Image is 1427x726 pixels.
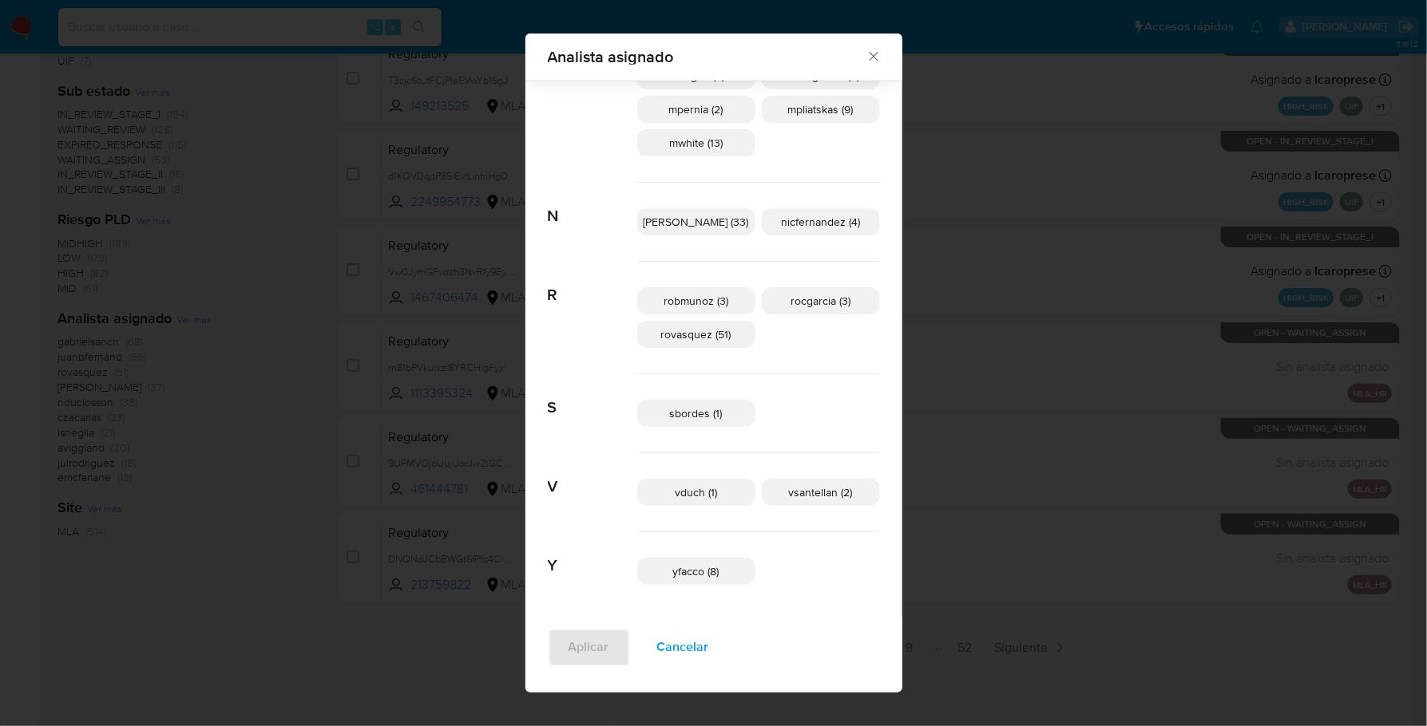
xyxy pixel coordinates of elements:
[548,374,637,417] span: S
[548,183,637,226] span: N
[669,101,723,117] span: mpernia (2)
[657,630,709,665] span: Cancelar
[788,101,854,117] span: mpliatskas (9)
[637,129,755,156] div: mwhite (13)
[636,629,730,667] button: Cancelar
[791,293,850,309] span: rocgarcia (3)
[664,293,728,309] span: robmunoz (3)
[548,453,637,496] span: V
[670,405,723,421] span: sbordes (1)
[675,484,717,500] span: vduch (1)
[762,287,880,314] div: rocgarcia (3)
[781,214,860,230] span: nicfernandez (4)
[866,49,880,63] button: Cerrar
[548,532,637,575] span: Y
[637,479,755,506] div: vduch (1)
[669,135,723,151] span: mwhite (13)
[762,479,880,506] div: vsantellan (2)
[637,321,755,348] div: rovasquez (51)
[548,262,637,305] span: R
[644,214,749,230] span: [PERSON_NAME] (33)
[637,287,755,314] div: robmunoz (3)
[661,326,731,342] span: rovasquez (51)
[762,208,880,235] div: nicfernandez (4)
[637,558,755,585] div: yfacco (8)
[637,208,755,235] div: [PERSON_NAME] (33)
[637,96,755,123] div: mpernia (2)
[789,484,853,500] span: vsantellan (2)
[548,49,866,65] span: Analista asignado
[637,400,755,427] div: sbordes (1)
[762,96,880,123] div: mpliatskas (9)
[673,563,719,579] span: yfacco (8)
